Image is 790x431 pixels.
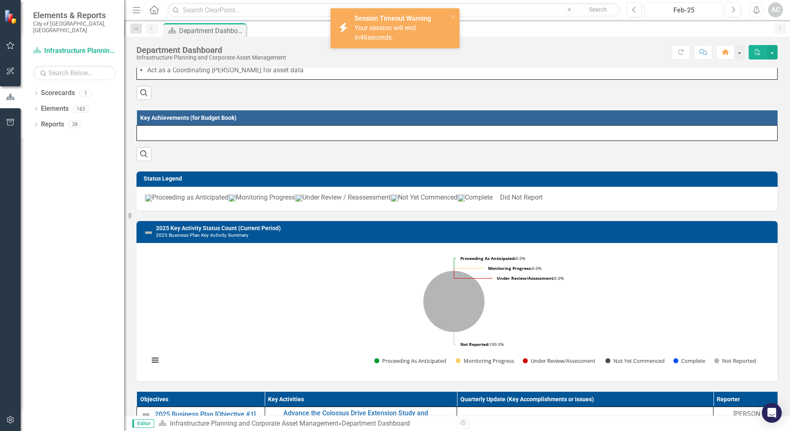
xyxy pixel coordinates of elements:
button: Feb-25 [644,2,723,17]
span: Editor [132,419,154,428]
div: Department Dashboard [179,26,244,36]
img: Complete_icon.png [457,194,465,202]
img: DidNotReport.png [493,196,500,200]
img: ProceedingGreen.png [145,194,152,202]
div: » [158,419,451,429]
div: Department Dashboard [342,419,410,427]
small: City of [GEOGRAPHIC_DATA], [GEOGRAPHIC_DATA] [33,20,116,34]
svg: Interactive chart [145,249,763,373]
li: Act as a Coordinating [PERSON_NAME] for asset data [147,66,773,75]
div: Open Intercom Messenger [762,403,782,423]
tspan: Not Reported: [460,341,489,347]
h3: Status Legend [144,176,773,182]
img: Not Defined [141,410,151,419]
img: UnderReview.png [295,194,302,202]
button: AC [768,2,783,17]
img: Not Defined [144,228,153,238]
img: Monitoring.png [228,194,236,202]
tspan: Proceeding As Anticipated: [460,255,516,261]
button: Show Not Yet Commenced [606,357,664,364]
button: Show Complete [673,357,705,364]
a: Advance the Colossus Drive Extension Study and Release RFP Q2 2025 [283,410,453,424]
div: Feb-25 [647,5,721,15]
a: Scorecards [41,88,75,98]
a: Infrastructure Planning and Corporate Asset Management [33,46,116,56]
input: Search Below... [33,66,116,80]
a: Infrastructure Planning and Corporate Asset Management [170,419,338,427]
span: Elements & Reports [33,10,116,20]
a: Reports [41,120,64,129]
text: 100.0% [460,341,504,347]
a: 2025 Key Activity Status Count (Current Period) [156,225,281,231]
button: close [450,12,456,21]
span: Search [589,6,607,13]
button: Show Proceeding As Anticipated [374,357,447,364]
button: Search [577,4,618,16]
path: Not Reported, 19. [423,271,485,332]
text: 0.0% [460,255,525,261]
input: Search ClearPoint... [168,3,620,17]
strong: Session Timeout Warning [354,14,431,22]
div: Chart. Highcharts interactive chart. [145,249,769,373]
button: Show Under Review/Assessment [523,357,596,364]
p: Proceeding as Anticipated Monitoring Progress Under Review / Reassessment Not Yet Commenced Compl... [145,193,769,202]
img: ClearPoint Strategy [4,10,19,24]
text: 0.0% [497,275,564,281]
button: Show Monitoring Progress [456,357,514,364]
td: Double-Click to Edit [137,125,778,140]
button: Show Not Reported [714,357,756,364]
text: 0.0% [488,265,541,271]
div: 1 [79,90,92,97]
div: 183 [73,105,89,112]
img: NotYet.png [390,194,398,202]
img: Not Defined [269,412,279,422]
div: 38 [68,121,81,128]
div: Infrastructure Planning and Corporate Asset Management [136,55,286,61]
tspan: Monitoring Progress: [488,265,532,271]
small: 2025 Business Plan Key Activity Summary [156,232,249,238]
span: Your session will end in seconds. [354,24,416,41]
tspan: Under Review/Assessment: [497,275,554,281]
button: View chart menu, Chart [149,355,161,366]
span: 46 [360,33,367,41]
a: 2025 Business Plan [Objective #1] [155,411,261,418]
div: Department Dashboard [136,45,286,55]
a: Elements [41,104,69,114]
